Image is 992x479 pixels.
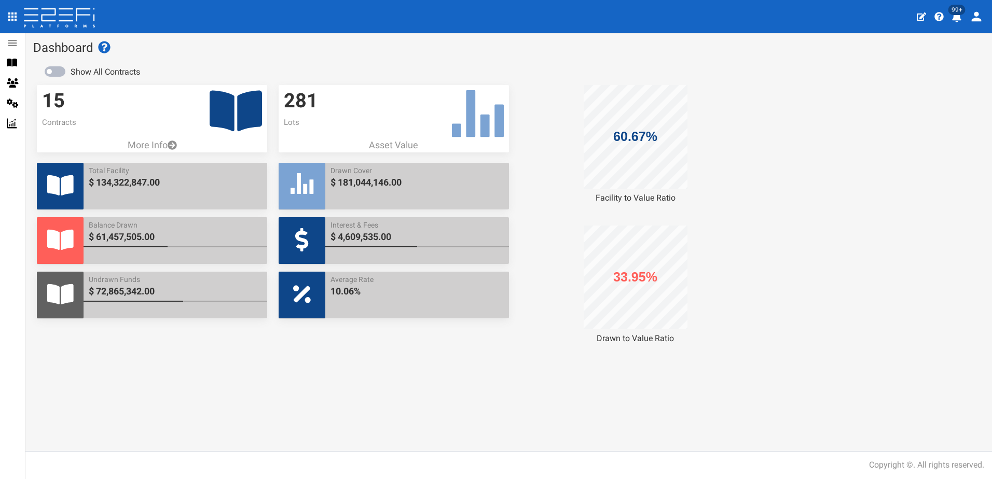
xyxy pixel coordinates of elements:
span: Balance Drawn [89,220,262,230]
a: More Info [37,138,267,152]
span: $ 72,865,342.00 [89,285,262,298]
span: Undrawn Funds [89,274,262,285]
p: Lots [284,117,504,128]
span: $ 4,609,535.00 [330,230,504,244]
span: Interest & Fees [330,220,504,230]
span: $ 181,044,146.00 [330,176,504,189]
span: Total Facility [89,165,262,176]
span: $ 61,457,505.00 [89,230,262,244]
p: Asset Value [279,138,509,152]
p: Contracts [42,117,262,128]
h3: 15 [42,90,262,112]
span: $ 134,322,847.00 [89,176,262,189]
label: Show All Contracts [71,66,140,78]
div: Facility to Value Ratio [520,192,751,204]
h3: 281 [284,90,504,112]
span: Average Rate [330,274,504,285]
span: 10.06% [330,285,504,298]
div: Copyright ©. All rights reserved. [869,459,984,471]
span: Drawn Cover [330,165,504,176]
div: Drawn to Value Ratio [520,333,751,345]
h1: Dashboard [33,41,984,54]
